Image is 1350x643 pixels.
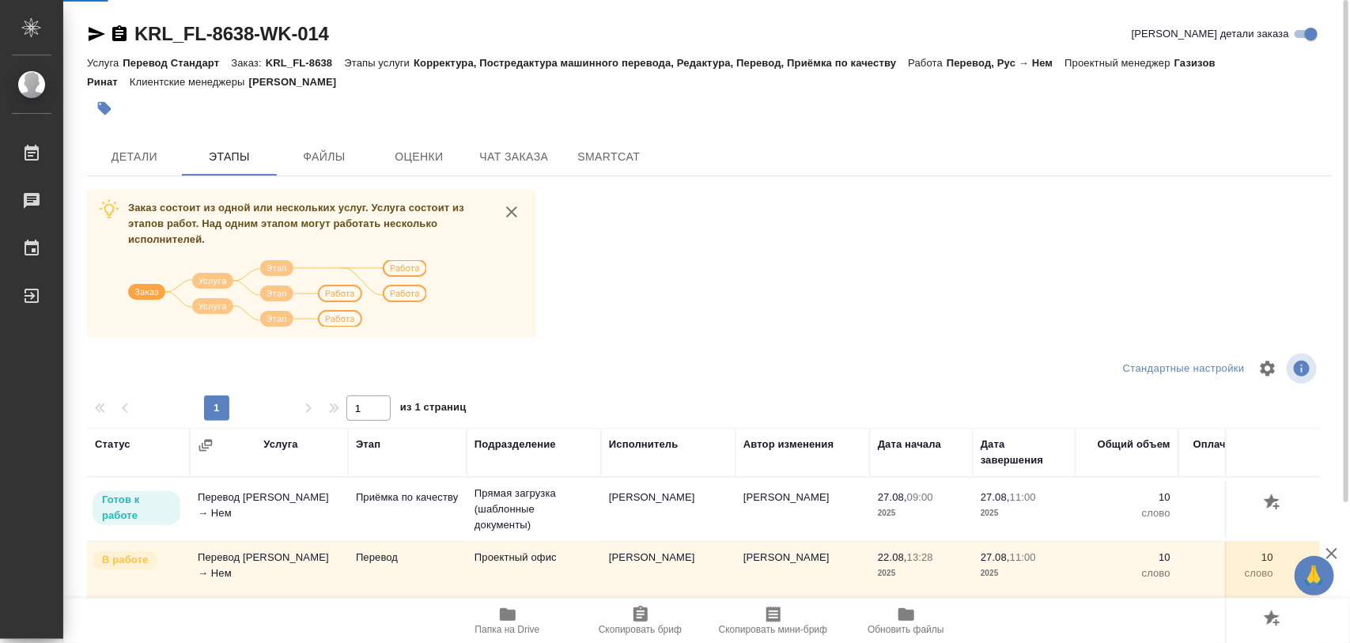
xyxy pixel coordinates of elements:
div: Подразделение [475,437,556,452]
p: Услуга [87,57,123,69]
p: 2025 [981,565,1068,581]
p: 22.08, [878,551,907,563]
span: Скопировать мини-бриф [719,624,827,635]
p: Заказ: [231,57,265,69]
p: слово [1186,505,1273,521]
p: Корректура, Постредактура машинного перевода, Редактура, Перевод, Приёмка по качеству [414,57,908,69]
div: Услуга [263,437,297,452]
p: 10 [1083,550,1170,565]
span: Обновить файлы [868,624,944,635]
span: Этапы [191,147,267,167]
p: Готов к работе [102,492,171,524]
span: Настроить таблицу [1249,350,1287,388]
p: 13:28 [907,551,933,563]
span: Оценки [381,147,457,167]
a: KRL_FL-8638-WK-014 [134,23,329,44]
div: split button [1119,357,1249,381]
button: Добавить тэг [87,91,122,126]
p: 11:00 [1010,551,1036,563]
div: Статус [95,437,130,452]
p: 2025 [981,505,1068,521]
span: Посмотреть информацию [1287,354,1320,384]
p: слово [1083,565,1170,581]
span: Детали [96,147,172,167]
p: В работе [102,552,148,568]
p: Этапы услуги [344,57,414,69]
p: Проектный менеджер [1065,57,1174,69]
td: [PERSON_NAME] [736,482,870,537]
p: Приёмка по качеству [356,490,459,505]
div: Дата начала [878,437,941,452]
span: из 1 страниц [400,398,467,421]
button: close [500,200,524,224]
div: Общий объем [1098,437,1170,452]
p: [PERSON_NAME] [249,76,349,88]
button: Папка на Drive [441,599,574,643]
div: Исполнитель [609,437,679,452]
p: 10 [1186,490,1273,505]
button: Скопировать ссылку для ЯМессенджера [87,25,106,43]
td: Прямая загрузка (шаблонные документы) [467,478,601,541]
p: Работа [908,57,947,69]
span: [PERSON_NAME] детали заказа [1132,26,1289,42]
td: Перевод [PERSON_NAME] → Нем [190,542,348,597]
span: Чат заказа [476,147,552,167]
p: 09:00 [907,491,933,503]
button: Скопировать мини-бриф [707,599,840,643]
td: [PERSON_NAME] [736,542,870,597]
p: 2025 [878,505,965,521]
p: 10 [1083,490,1170,505]
div: Дата завершения [981,437,1068,468]
td: [PERSON_NAME] [601,542,736,597]
span: Папка на Drive [475,624,540,635]
td: Проектный офис [467,542,601,597]
p: 27.08, [981,551,1010,563]
p: Перевод, Рус → Нем [947,57,1064,69]
p: 11:00 [1010,491,1036,503]
p: Перевод Стандарт [123,57,231,69]
p: слово [1186,565,1273,581]
p: 27.08, [878,491,907,503]
span: SmartCat [571,147,647,167]
p: 10 [1186,550,1273,565]
button: 🙏 [1295,556,1334,596]
button: Добавить оценку [1260,490,1287,516]
span: 🙏 [1301,559,1328,592]
td: [PERSON_NAME] [601,482,736,537]
button: Добавить оценку [1260,606,1287,633]
td: Перевод [PERSON_NAME] → Нем [190,482,348,537]
button: Сгруппировать [198,437,214,453]
div: Оплачиваемый объем [1186,437,1273,468]
button: Скопировать ссылку [110,25,129,43]
button: Скопировать бриф [574,599,707,643]
p: 2025 [878,565,965,581]
span: Заказ состоит из одной или нескольких услуг. Услуга состоит из этапов работ. Над одним этапом мог... [128,202,464,245]
p: 27.08, [981,491,1010,503]
span: Скопировать бриф [599,624,682,635]
p: слово [1083,505,1170,521]
p: Перевод [356,550,459,565]
div: Автор изменения [743,437,834,452]
span: Файлы [286,147,362,167]
p: Клиентские менеджеры [130,76,249,88]
button: Обновить файлы [840,599,973,643]
div: Этап [356,437,380,452]
p: KRL_FL-8638 [266,57,345,69]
